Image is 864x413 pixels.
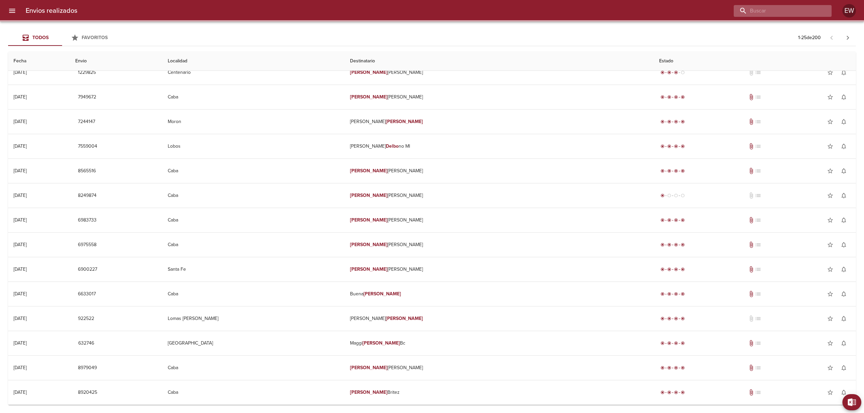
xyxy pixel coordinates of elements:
[345,159,654,183] td: [PERSON_NAME]
[827,192,834,199] span: star_border
[363,291,401,297] em: [PERSON_NAME]
[755,389,761,396] span: No tiene pedido asociado
[827,118,834,125] span: star_border
[823,90,837,104] button: Agregar a favoritos
[748,266,755,273] span: Tiene documentos adjuntos
[748,315,755,322] span: No tiene documentos adjuntos
[755,266,761,273] span: No tiene pedido asociado
[837,90,850,104] button: Activar notificaciones
[13,168,27,174] div: [DATE]
[823,336,837,350] button: Agregar a favoritos
[755,340,761,347] span: No tiene pedido asociado
[837,312,850,325] button: Activar notificaciones
[667,218,671,222] span: radio_button_checked
[162,159,345,183] td: Caba
[823,189,837,202] button: Agregar a favoritos
[827,266,834,273] span: star_border
[162,282,345,306] td: Caba
[362,340,400,346] em: [PERSON_NAME]
[162,257,345,282] td: Santa Fe
[345,380,654,405] td: Britez
[162,331,345,355] td: [GEOGRAPHIC_DATA]
[162,356,345,380] td: Caba
[75,116,98,128] button: 7244147
[681,169,685,173] span: radio_button_checked
[13,119,27,124] div: [DATE]
[13,94,27,100] div: [DATE]
[667,169,671,173] span: radio_button_checked
[667,70,671,75] span: radio_button_checked
[13,340,27,346] div: [DATE]
[13,389,27,395] div: [DATE]
[823,312,837,325] button: Agregar a favoritos
[681,70,685,75] span: radio_button_unchecked
[660,366,665,370] span: radio_button_checked
[823,164,837,178] button: Agregar a favoritos
[660,70,665,75] span: radio_button_checked
[748,340,755,347] span: Tiene documentos adjuntos
[70,52,162,71] th: Envio
[837,238,850,252] button: Activar notificaciones
[748,143,755,150] span: Tiene documentos adjuntos
[75,66,99,79] button: 1229825
[674,292,678,296] span: radio_button_checked
[681,317,685,321] span: radio_button_checked
[837,189,850,202] button: Activar notificaciones
[755,118,761,125] span: No tiene pedido asociado
[755,315,761,322] span: No tiene pedido asociado
[345,183,654,208] td: [PERSON_NAME]
[659,340,686,347] div: Entregado
[681,194,685,198] span: radio_button_unchecked
[350,69,387,75] em: [PERSON_NAME]
[75,263,100,276] button: 6900227
[350,389,387,395] em: [PERSON_NAME]
[755,241,761,248] span: No tiene pedido asociado
[350,242,387,247] em: [PERSON_NAME]
[748,241,755,248] span: Tiene documentos adjuntos
[748,94,755,100] span: Tiene documentos adjuntos
[837,66,850,79] button: Activar notificaciones
[681,120,685,124] span: radio_button_checked
[345,52,654,71] th: Destinatario
[13,291,27,297] div: [DATE]
[674,95,678,99] span: radio_button_checked
[667,194,671,198] span: radio_button_unchecked
[350,266,387,272] em: [PERSON_NAME]
[660,341,665,345] span: radio_button_checked
[350,193,387,198] em: [PERSON_NAME]
[350,168,387,174] em: [PERSON_NAME]
[840,389,847,396] span: notifications_none
[823,361,837,375] button: Agregar a favoritos
[827,94,834,100] span: star_border
[345,110,654,134] td: [PERSON_NAME]
[840,217,847,224] span: notifications_none
[659,69,686,76] div: En viaje
[78,265,97,274] span: 6900227
[823,238,837,252] button: Agregar a favoritos
[674,243,678,247] span: radio_button_checked
[681,144,685,148] span: radio_button_checked
[748,217,755,224] span: Tiene documentos adjuntos
[13,193,27,198] div: [DATE]
[659,118,686,125] div: Entregado
[13,242,27,247] div: [DATE]
[667,144,671,148] span: radio_button_checked
[827,143,834,150] span: star_border
[840,291,847,297] span: notifications_none
[75,362,100,374] button: 8979049
[345,331,654,355] td: Maggi Bc
[674,194,678,198] span: radio_button_unchecked
[660,218,665,222] span: radio_button_checked
[350,217,387,223] em: [PERSON_NAME]
[840,241,847,248] span: notifications_none
[840,118,847,125] span: notifications_none
[667,267,671,271] span: radio_button_checked
[827,340,834,347] span: star_border
[660,243,665,247] span: radio_button_checked
[75,91,99,104] button: 7949672
[823,263,837,276] button: Agregar a favoritos
[162,380,345,405] td: Caba
[667,243,671,247] span: radio_button_checked
[82,35,108,40] span: Favoritos
[681,95,685,99] span: radio_button_checked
